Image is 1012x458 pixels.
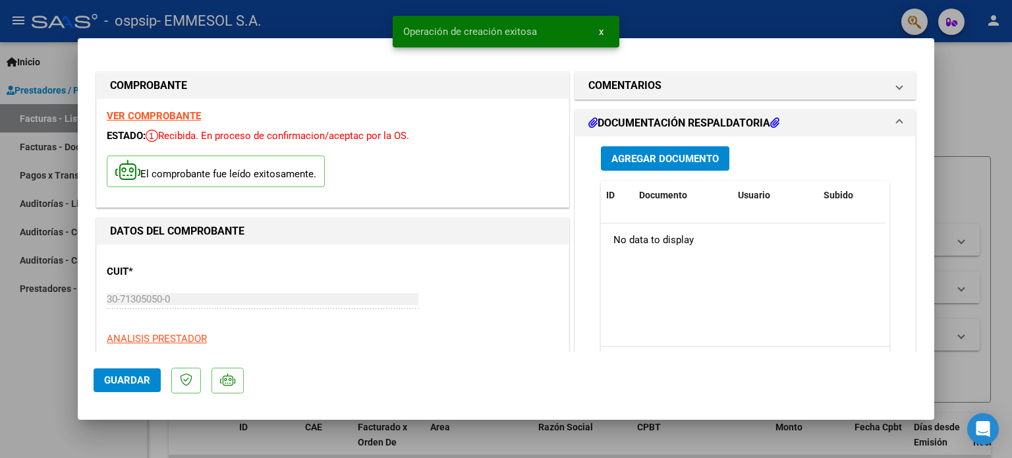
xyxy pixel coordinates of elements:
[824,190,853,200] span: Subido
[639,190,687,200] span: Documento
[588,115,779,131] h1: DOCUMENTACIÓN RESPALDATORIA
[588,20,614,43] button: x
[601,181,634,210] datatable-header-cell: ID
[107,333,207,345] span: ANALISIS PRESTADOR
[601,347,889,380] div: 0 total
[588,78,661,94] h1: COMENTARIOS
[611,153,719,165] span: Agregar Documento
[107,110,201,122] a: VER COMPROBANTE
[601,146,729,171] button: Agregar Documento
[107,130,146,142] span: ESTADO:
[884,181,950,210] datatable-header-cell: Acción
[104,374,150,386] span: Guardar
[733,181,818,210] datatable-header-cell: Usuario
[575,72,915,99] mat-expansion-panel-header: COMENTARIOS
[146,130,409,142] span: Recibida. En proceso de confirmacion/aceptac por la OS.
[818,181,884,210] datatable-header-cell: Subido
[94,368,161,392] button: Guardar
[575,136,915,410] div: DOCUMENTACIÓN RESPALDATORIA
[403,25,537,38] span: Operación de creación exitosa
[107,264,242,279] p: CUIT
[634,181,733,210] datatable-header-cell: Documento
[738,190,770,200] span: Usuario
[110,79,187,92] strong: COMPROBANTE
[601,223,885,256] div: No data to display
[967,413,999,445] div: Open Intercom Messenger
[110,225,244,237] strong: DATOS DEL COMPROBANTE
[575,110,915,136] mat-expansion-panel-header: DOCUMENTACIÓN RESPALDATORIA
[107,156,325,188] p: El comprobante fue leído exitosamente.
[599,26,604,38] span: x
[606,190,615,200] span: ID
